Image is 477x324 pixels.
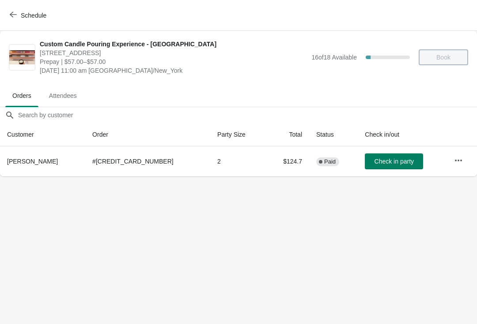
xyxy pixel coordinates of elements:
[311,54,357,61] span: 16 of 18 Available
[7,158,58,165] span: [PERSON_NAME]
[375,158,414,165] span: Check in party
[210,146,266,176] td: 2
[4,7,53,23] button: Schedule
[9,50,35,65] img: Custom Candle Pouring Experience - Fort Lauderdale
[40,40,307,48] span: Custom Candle Pouring Experience - [GEOGRAPHIC_DATA]
[309,123,358,146] th: Status
[358,123,447,146] th: Check in/out
[365,153,423,169] button: Check in party
[40,48,307,57] span: [STREET_ADDRESS]
[40,57,307,66] span: Prepay | $57.00–$57.00
[266,146,309,176] td: $124.7
[5,88,38,104] span: Orders
[85,146,210,176] td: # [CREDIT_CARD_NUMBER]
[85,123,210,146] th: Order
[18,107,477,123] input: Search by customer
[210,123,266,146] th: Party Size
[40,66,307,75] span: [DATE] 11:00 am [GEOGRAPHIC_DATA]/New_York
[21,12,46,19] span: Schedule
[266,123,309,146] th: Total
[42,88,84,104] span: Attendees
[324,158,336,165] span: Paid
